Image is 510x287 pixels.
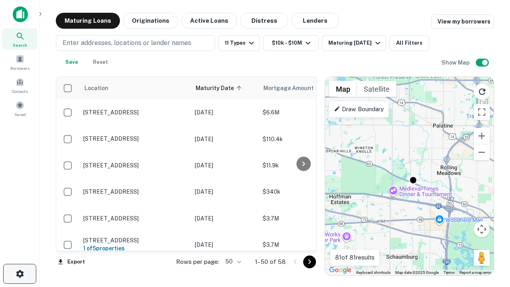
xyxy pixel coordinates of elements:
[263,83,324,93] span: Mortgage Amount
[470,198,510,236] iframe: Chat Widget
[56,35,215,51] button: Enter addresses, locations or lender names
[291,13,339,29] button: Lenders
[328,38,382,48] div: Maturing [DATE]
[59,54,84,70] button: Save your search to get updates of matches that match your search criteria.
[83,215,187,222] p: [STREET_ADDRESS]
[191,77,259,99] th: Maturity Date
[335,253,375,262] p: 81 of 81 results
[56,256,87,268] button: Export
[222,256,242,267] div: 50
[443,270,455,275] a: Terms (opens in new tab)
[196,83,244,93] span: Maturity Date
[441,58,471,67] h6: Show Map
[327,265,353,275] img: Google
[263,240,342,249] p: $3.7M
[83,237,187,244] p: [STREET_ADDRESS]
[10,65,29,71] span: Borrowers
[325,77,494,275] div: 0 0
[2,51,37,73] a: Borrowers
[263,161,342,170] p: $11.9k
[83,109,187,116] p: [STREET_ADDRESS]
[195,108,255,117] p: [DATE]
[263,108,342,117] p: $6.6M
[474,250,490,266] button: Drag Pegman onto the map to open Street View
[263,187,342,196] p: $340k
[56,13,120,29] button: Maturing Loans
[79,77,191,99] th: Location
[474,83,490,100] button: Reload search area
[2,98,37,119] a: Saved
[14,111,26,118] span: Saved
[357,81,396,97] button: Show satellite imagery
[322,35,386,51] button: Maturing [DATE]
[303,256,316,268] button: Go to next page
[176,257,219,267] p: Rows per page:
[474,104,490,120] button: Toggle fullscreen view
[2,28,37,50] a: Search
[459,270,491,275] a: Report a map error
[13,6,28,22] img: capitalize-icon.png
[83,188,187,195] p: [STREET_ADDRESS]
[195,161,255,170] p: [DATE]
[2,75,37,96] a: Contacts
[218,35,260,51] button: 11 Types
[263,135,342,143] p: $110.4k
[12,88,28,94] span: Contacts
[13,42,27,48] span: Search
[263,214,342,223] p: $3.7M
[395,270,439,275] span: Map data ©2025 Google
[195,187,255,196] p: [DATE]
[329,81,357,97] button: Show street map
[84,83,108,93] span: Location
[474,144,490,160] button: Zoom out
[195,214,255,223] p: [DATE]
[63,38,191,48] p: Enter addresses, locations or lender names
[195,240,255,249] p: [DATE]
[389,35,429,51] button: All Filters
[259,77,346,99] th: Mortgage Amount
[240,13,288,29] button: Distress
[88,54,113,70] button: Reset
[123,13,178,29] button: Originations
[83,244,187,253] h6: 1 of 5 properties
[334,104,384,114] p: Draw Boundary
[327,265,353,275] a: Open this area in Google Maps (opens a new window)
[474,128,490,144] button: Zoom in
[83,135,187,142] p: [STREET_ADDRESS]
[263,35,319,51] button: $10k - $10M
[195,135,255,143] p: [DATE]
[83,162,187,169] p: [STREET_ADDRESS]
[181,13,237,29] button: Active Loans
[356,270,390,275] button: Keyboard shortcuts
[431,14,494,29] a: View my borrowers
[255,257,286,267] p: 1–50 of 58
